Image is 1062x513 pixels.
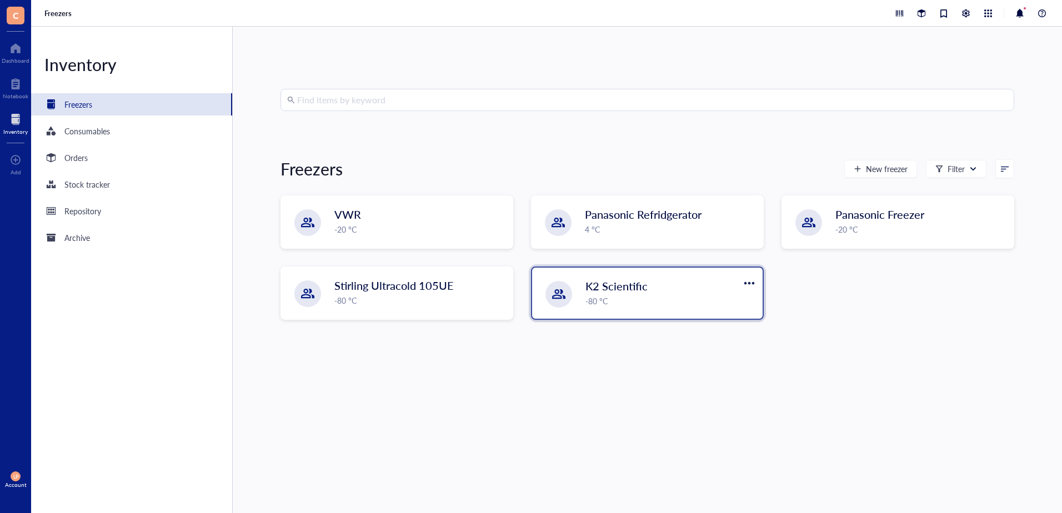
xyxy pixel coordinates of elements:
[585,223,757,235] div: 4 °C
[585,295,756,307] div: -80 °C
[280,158,343,180] div: Freezers
[64,232,90,244] div: Archive
[844,160,917,178] button: New freezer
[2,39,29,64] a: Dashboard
[2,57,29,64] div: Dashboard
[64,152,88,164] div: Orders
[31,227,232,249] a: Archive
[64,205,101,217] div: Repository
[64,178,110,190] div: Stock tracker
[3,110,28,135] a: Inventory
[334,207,361,222] span: VWR
[11,169,21,175] div: Add
[3,128,28,135] div: Inventory
[866,164,908,173] span: New freezer
[835,207,924,222] span: Panasonic Freezer
[64,125,110,137] div: Consumables
[13,474,18,480] span: LP
[334,223,506,235] div: -20 °C
[334,294,506,306] div: -80 °C
[31,93,232,115] a: Freezers
[64,98,92,110] div: Freezers
[334,278,454,293] span: Stirling Ultracold 105UE
[31,173,232,195] a: Stock tracker
[31,120,232,142] a: Consumables
[585,278,648,294] span: K2 Scientific
[585,207,702,222] span: Panasonic Refridgerator
[31,147,232,169] a: Orders
[3,93,28,99] div: Notebook
[44,8,74,18] a: Freezers
[31,53,232,76] div: Inventory
[948,163,965,175] div: Filter
[835,223,1007,235] div: -20 °C
[3,75,28,99] a: Notebook
[31,200,232,222] a: Repository
[5,481,27,488] div: Account
[13,8,19,22] span: C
